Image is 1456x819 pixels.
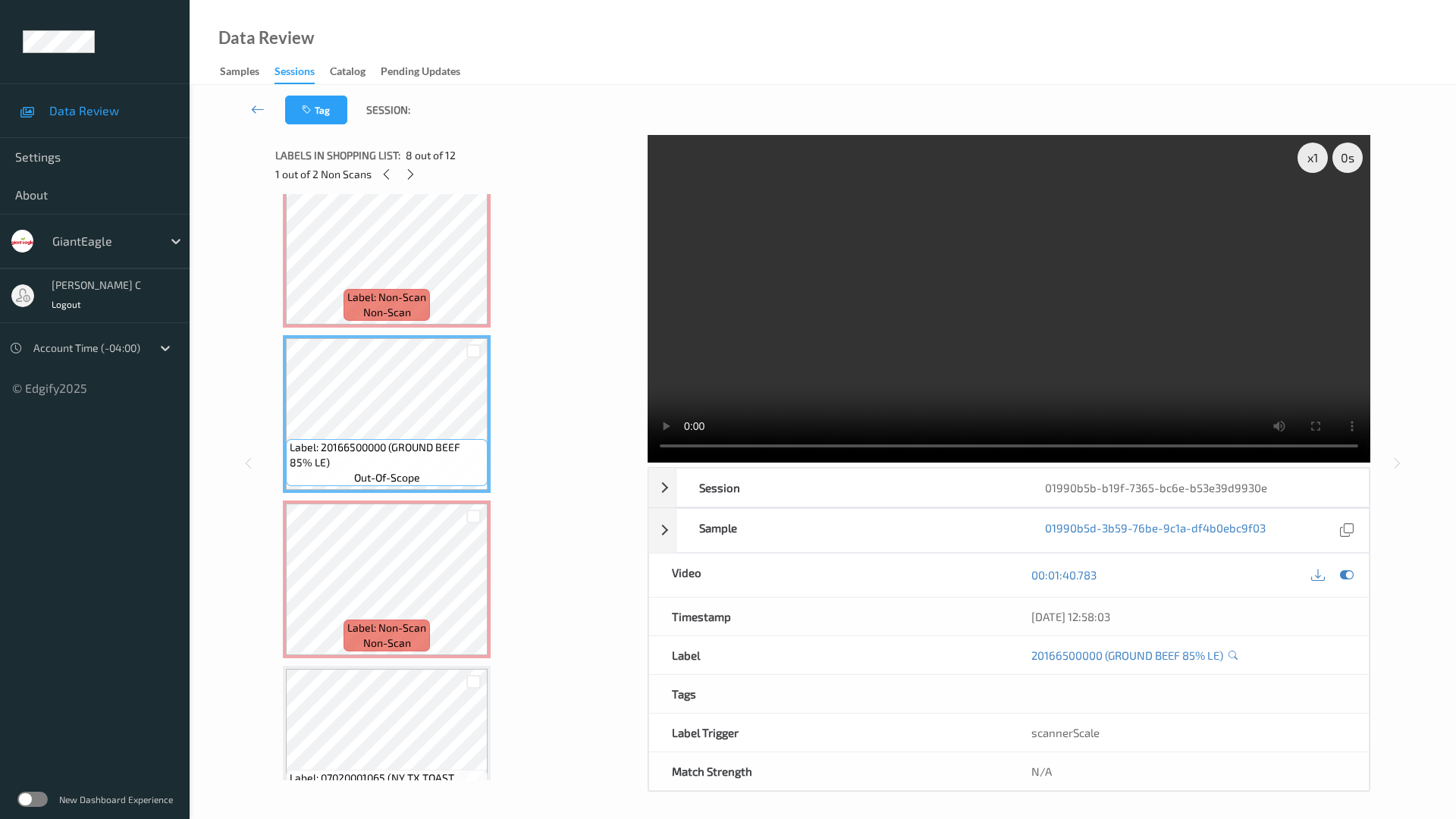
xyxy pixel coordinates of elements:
[648,508,1370,553] div: Sample01990b5d-3b59-76be-9c1a-df4b0ebc9f03
[381,61,475,83] a: Pending Updates
[363,305,411,320] span: non-scan
[366,102,410,118] span: Session:
[649,554,1009,597] div: Video
[1045,520,1266,541] a: 01990b5d-3b59-76be-9c1a-df4b0ebc9f03
[649,714,1009,752] div: Label Trigger
[220,64,259,83] div: Samples
[218,30,314,45] div: Data Review
[381,64,460,83] div: Pending Updates
[275,165,637,184] div: 1 out of 2 Non Scans
[649,675,1009,713] div: Tags
[1009,714,1369,752] div: scannerScale
[220,61,275,83] a: Samples
[330,64,366,83] div: Catalog
[347,290,426,305] span: Label: Non-Scan
[285,96,347,124] button: Tag
[1031,648,1223,663] a: 20166500000 (GROUND BEEF 85% LE)
[648,468,1370,507] div: Session01990b5b-b19f-7365-bc6e-b53e39d9930e
[649,752,1009,790] div: Match Strength
[275,64,315,84] div: Sessions
[354,470,420,485] span: out-of-scope
[290,770,484,801] span: Label: 07020001065 (NY TX TOAST CROUTO)
[406,148,456,163] span: 8 out of 12
[1031,609,1346,624] div: [DATE] 12:58:03
[347,620,426,635] span: Label: Non-Scan
[1009,752,1369,790] div: N/A
[676,509,1023,552] div: Sample
[676,469,1023,507] div: Session
[649,636,1009,674] div: Label
[330,61,381,83] a: Catalog
[1298,143,1328,173] div: x 1
[363,635,411,651] span: non-scan
[290,440,484,470] span: Label: 20166500000 (GROUND BEEF 85% LE)
[275,148,400,163] span: Labels in shopping list:
[275,61,330,84] a: Sessions
[1022,469,1369,507] div: 01990b5b-b19f-7365-bc6e-b53e39d9930e
[649,598,1009,635] div: Timestamp
[1332,143,1363,173] div: 0 s
[1031,567,1097,582] a: 00:01:40.783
